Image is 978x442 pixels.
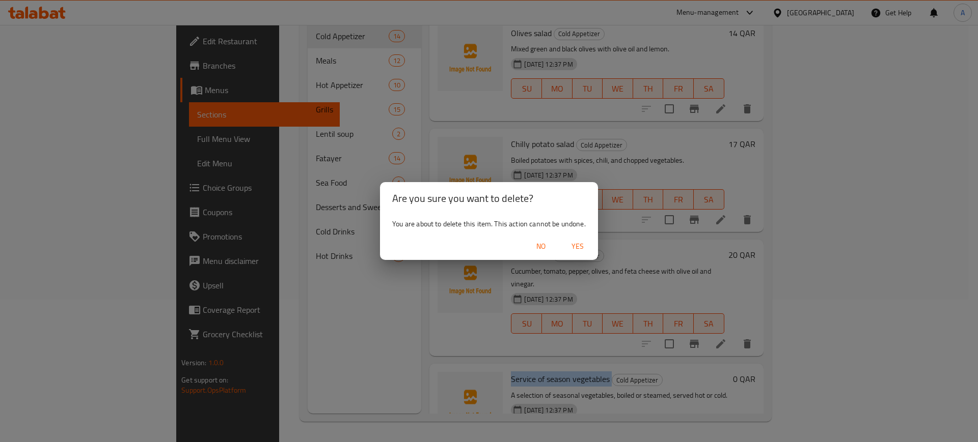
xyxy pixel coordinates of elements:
button: No [525,237,557,256]
button: Yes [561,237,594,256]
span: Yes [565,240,590,253]
div: You are about to delete this item. This action cannot be undone. [380,215,598,233]
span: No [529,240,553,253]
h2: Are you sure you want to delete? [392,190,586,207]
